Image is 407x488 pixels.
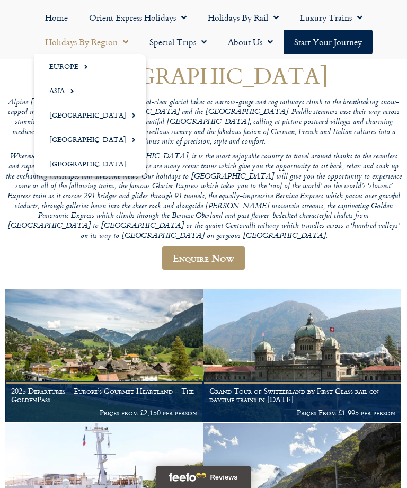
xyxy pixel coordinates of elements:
[197,5,289,30] a: Holidays by Rail
[5,5,402,54] nav: Menu
[34,5,78,30] a: Home
[34,103,146,127] a: [GEOGRAPHIC_DATA]
[11,387,197,404] h1: 2025 Departures – Europe’s Gourmet Heartland – The GoldenPass
[34,78,146,103] a: Asia
[34,30,139,54] a: Holidays by Region
[203,289,402,423] a: Grand Tour of Switzerland by First Class rail on daytime trains in [DATE] Prices From £1,995 per ...
[162,246,245,270] a: Enquire Now
[284,30,373,54] a: Start your Journey
[34,152,146,176] a: [GEOGRAPHIC_DATA]
[139,30,217,54] a: Special Trips
[5,152,402,241] p: Wherever you choose to visit in [GEOGRAPHIC_DATA], it is the most enjoyable country to travel aro...
[5,98,402,147] p: Alpine [PERSON_NAME] give way to crystal-clear glacial lakes as narrow-gauge and cog railways cli...
[217,30,284,54] a: About Us
[5,63,402,88] h1: [GEOGRAPHIC_DATA]
[11,409,197,417] p: Prices from £2,150 per person
[209,409,395,417] p: Prices From £1,995 per person
[78,5,197,30] a: Orient Express Holidays
[34,54,146,78] a: Europe
[34,127,146,152] a: [GEOGRAPHIC_DATA]
[209,387,395,404] h1: Grand Tour of Switzerland by First Class rail on daytime trains in [DATE]
[5,289,203,423] a: 2025 Departures – Europe’s Gourmet Heartland – The GoldenPass Prices from £2,150 per person
[289,5,373,30] a: Luxury Trains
